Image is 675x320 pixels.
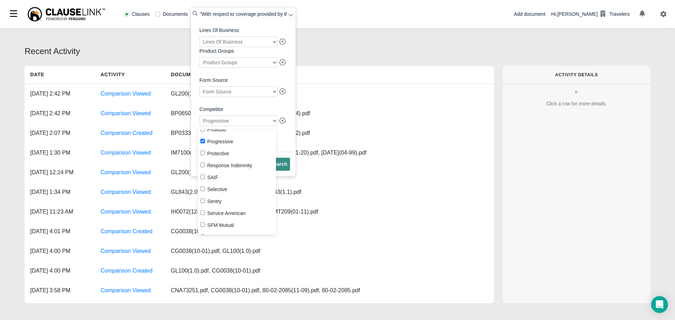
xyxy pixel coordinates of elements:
[165,143,372,163] div: IM7100(08-10).pdf, IH0073(05-17).pdf, CMT241(01-20).pdf, [DATE](04-99).pdf
[191,7,296,21] input: Search library...
[155,12,188,17] label: Documents
[101,268,153,274] a: Comparison Created
[165,281,366,300] div: CNA73251.pdf, CG0038(10-01).pdf, 80-02-2085(11-09).pdf, 80-02-2085.pdf
[27,6,106,22] img: ClauseLink
[165,163,306,182] div: GL200(1.0).pdf, CG0038(10-01).pdf
[165,182,307,202] div: GL843(2.0).pdf, CG2015(12-19).pdf, GL843(1.1).pdf
[199,116,278,126] div: Progressive
[25,202,95,222] div: [DATE] 11:23 AM
[271,161,288,167] span: Search
[101,287,151,293] a: Comparison Viewed
[198,208,276,217] label: Service American
[25,104,95,123] div: [DATE] 2:42 PM
[198,232,276,241] label: Starr
[199,27,287,34] label: Lines Of Business
[95,66,165,83] h5: Activity
[165,261,306,281] div: GL100(1.0).pdf, CG0038(10-01).pdf
[101,150,151,156] a: Comparison Viewed
[199,77,287,84] label: Form Source
[651,296,668,313] div: Open Intercom Messenger
[101,209,151,215] a: Comparison Viewed
[25,281,95,300] div: [DATE] 3:58 PM
[200,127,205,131] input: ProAssu
[165,222,306,241] div: CG0038(10-01).pdf, GL200(1.0).pdf
[25,84,95,104] div: [DATE] 2:42 PM
[200,210,205,215] input: Service American
[25,143,95,163] div: [DATE] 1:30 PM
[101,248,151,254] a: Comparison Viewed
[551,8,630,20] div: Hi, [PERSON_NAME]
[198,220,276,229] label: SFM Mutual
[165,300,366,320] div: CNA73251.pdf, CG0038(10-01).pdf, 80-02-2085.pdf, 80-02-2085(11-09).pdf
[609,11,630,18] div: Travelers
[198,184,276,194] label: Selective
[25,66,95,83] h5: Date
[199,37,278,47] div: Lines Of Business
[165,123,316,143] div: BP0333(05-04).pdf, GL244(3.0).pdf, BP0650(06-12).pdf
[101,91,151,97] a: Comparison Viewed
[200,222,205,227] input: SFM Mutual
[200,151,205,155] input: Protective
[198,124,276,134] label: ProAssu
[200,187,205,191] input: Selective
[199,106,287,113] label: Competitor
[200,163,205,167] input: Response Indemnity
[198,160,276,170] label: Response Indemnity
[198,172,276,182] label: SAIF
[198,148,276,158] label: Protective
[198,196,276,205] label: Sentry
[200,139,205,143] input: Progressive
[25,45,650,58] div: Recent Activity
[25,163,95,182] div: [DATE] 12:24 PM
[199,57,278,68] div: Product Groups
[165,66,306,83] h5: Documents
[508,100,645,107] div: Click a row for more details.
[124,12,150,17] label: Clauses
[199,86,278,97] div: Form Source
[101,189,151,195] a: Comparison Viewed
[199,47,287,55] label: Product Groups
[25,241,95,261] div: [DATE] 4:00 PM
[165,202,324,222] div: IH0072(12-18).pdf, IM7450(03-20).pdf, CMT209(01-11).pdf
[165,241,306,261] div: CG0038(10-01).pdf, GL100(1.0).pdf
[101,228,153,234] a: Comparison Created
[514,11,545,18] div: Add document
[25,261,95,281] div: [DATE] 4:00 PM
[198,136,276,146] label: Progressive
[25,123,95,143] div: [DATE] 2:07 PM
[200,198,205,203] input: Sentry
[165,104,316,123] div: BP0650(06-12).pdf, GL244(3.0).pdf, BP0333(05-04).pdf
[268,158,290,171] button: Search
[165,84,306,104] div: GL200(1.0).pdf, GL100(1.0).pdf
[25,222,95,241] div: [DATE] 4:01 PM
[200,234,205,239] input: Starr
[101,169,151,175] a: Comparison Viewed
[200,175,205,179] input: SAIF
[101,130,153,136] a: Comparison Created
[514,72,639,77] h6: Activity Details
[101,110,151,116] a: Comparison Viewed
[25,300,95,320] div: [DATE] 3:57 PM
[25,182,95,202] div: [DATE] 1:34 PM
